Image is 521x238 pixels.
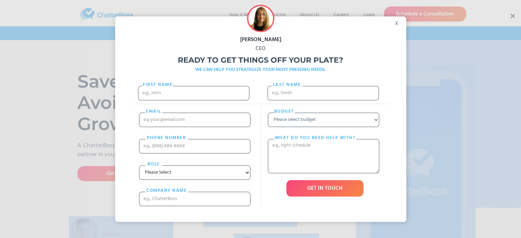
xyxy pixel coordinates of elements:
[115,35,406,44] div: [PERSON_NAME]
[142,82,173,88] label: First Name
[139,192,250,206] input: e.g., ChatterBoss
[145,187,188,194] label: cOMPANY NAME
[195,66,326,74] strong: WE CAN HELP YOU STRATEGIZE YOUR MOST PRESSING NEEDS.
[272,82,302,88] label: Last name
[145,135,188,141] label: PHONE nUMBER
[139,113,250,127] input: e.g your@email.com
[391,16,406,27] div: x
[145,108,162,115] label: email
[268,86,379,100] input: e.g., Smith
[139,139,250,153] input: e.g., (888) 888-8888
[178,55,343,65] strong: Ready to get things off your plate?
[132,77,389,213] form: Freebie Popup Form 2021
[286,180,363,197] input: GET IN TOUCH
[274,108,295,115] label: Budget
[138,86,249,100] input: e.g., John
[115,44,406,53] div: CEO
[145,161,162,168] label: Role
[274,135,356,141] label: What do you need help with?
